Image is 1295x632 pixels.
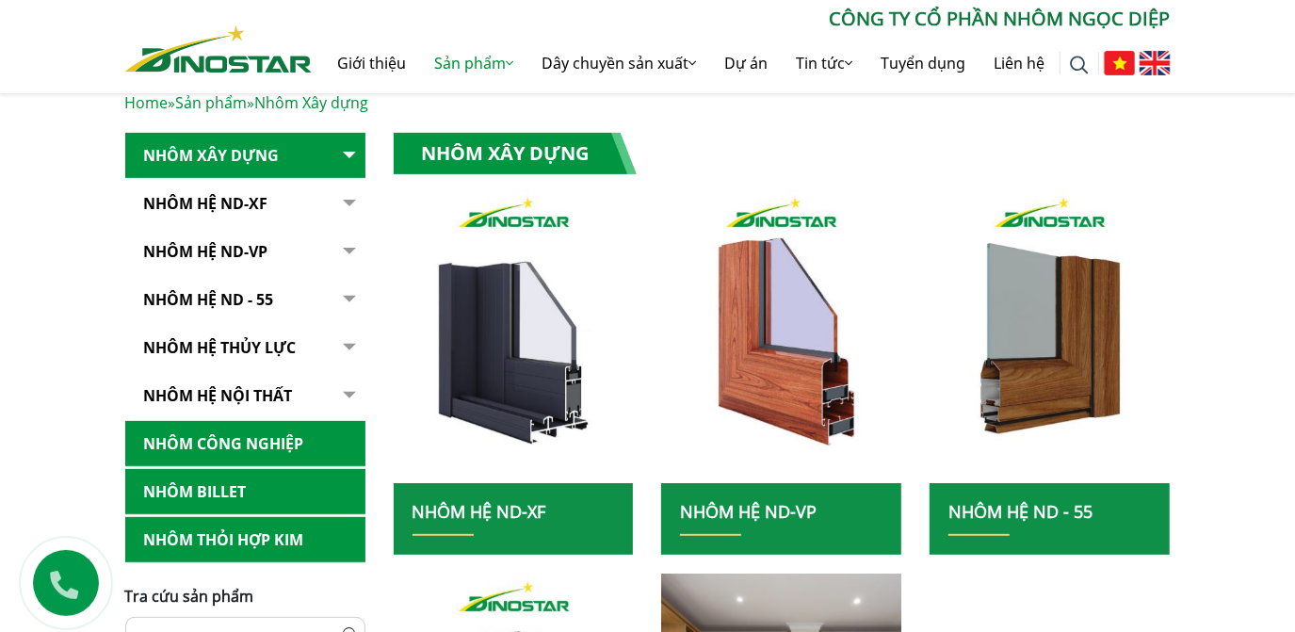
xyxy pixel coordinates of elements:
[125,469,365,515] a: Nhôm Billet
[948,500,1093,523] a: NHÔM HỆ ND - 55
[1140,51,1171,75] img: English
[312,5,1171,33] p: CÔNG TY CỔ PHẦN NHÔM NGỌC DIỆP
[125,325,365,371] a: Nhôm hệ thủy lực
[394,189,634,483] a: nhom xay dung
[125,133,365,179] a: Nhôm Xây dựng
[324,33,421,93] a: Giới thiệu
[176,92,248,113] a: Sản phẩm
[980,33,1060,93] a: Liên hệ
[528,33,711,93] a: Dây chuyền sản xuất
[930,189,1170,483] img: nhom xay dung
[394,133,637,174] h1: Nhôm Xây dựng
[125,25,312,73] img: Nhôm Dinostar
[125,92,169,113] a: Home
[1104,51,1135,75] img: Tiếng Việt
[413,500,546,523] a: Nhôm Hệ ND-XF
[125,92,369,113] span: » »
[680,500,817,523] a: Nhôm Hệ ND-VP
[125,586,254,607] span: Tra cứu sản phẩm
[661,189,901,483] img: nhom xay dung
[125,517,365,563] a: Nhôm Thỏi hợp kim
[711,33,783,93] a: Dự án
[125,373,365,419] a: Nhôm hệ nội thất
[1070,56,1089,74] img: search
[783,33,867,93] a: Tin tức
[125,421,365,467] a: Nhôm Công nghiệp
[393,189,633,483] img: nhom xay dung
[125,181,365,227] a: Nhôm Hệ ND-XF
[255,92,369,113] span: Nhôm Xây dựng
[125,229,365,275] a: Nhôm Hệ ND-VP
[421,33,528,93] a: Sản phẩm
[125,277,365,323] a: NHÔM HỆ ND - 55
[867,33,980,93] a: Tuyển dụng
